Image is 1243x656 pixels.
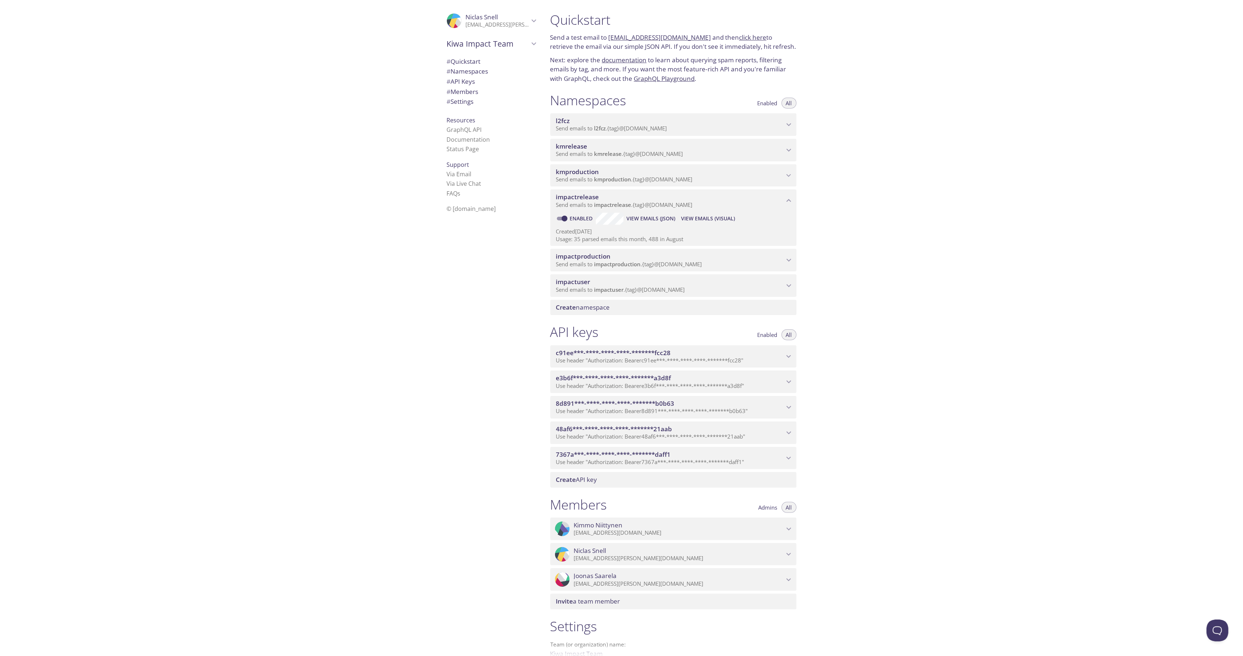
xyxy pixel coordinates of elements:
[556,303,576,311] span: Create
[447,57,451,66] span: #
[447,170,472,178] a: Via Email
[556,597,573,605] span: Invite
[447,180,481,188] a: Via Live Chat
[550,496,607,513] h1: Members
[441,97,542,107] div: Team Settings
[447,77,451,86] span: #
[466,13,498,21] span: Niclas Snell
[550,249,796,271] div: impactproduction namespace
[594,201,632,208] span: impactrelease
[550,518,796,540] div: Kimmo Niittynen
[569,215,596,222] a: Enabled
[550,189,796,212] div: impactrelease namespace
[678,213,738,224] button: View Emails (Visual)
[594,125,606,132] span: l2fcz
[447,77,475,86] span: API Keys
[550,300,796,315] div: Create namespace
[556,597,620,605] span: a team member
[550,568,796,591] div: Joonas Saarela
[441,66,542,76] div: Namespaces
[447,97,474,106] span: Settings
[441,34,542,53] div: Kiwa Impact Team
[556,201,693,208] span: Send emails to . {tag} @[DOMAIN_NAME]
[556,475,597,484] span: API key
[550,92,626,109] h1: Namespaces
[550,33,796,51] p: Send a test email to and then to retrieve the email via our simple JSON API. If you don't see it ...
[556,228,791,235] p: Created [DATE]
[550,594,796,609] div: Invite a team member
[550,55,796,83] p: Next: explore the to learn about querying spam reports, filtering emails by tag, and more. If you...
[556,286,685,293] span: Send emails to . {tag} @[DOMAIN_NAME]
[447,97,451,106] span: #
[782,329,796,340] button: All
[556,303,610,311] span: namespace
[634,74,695,83] a: GraphQL Playground
[556,117,570,125] span: l2fcz
[550,472,796,487] div: Create API Key
[1207,620,1228,641] iframe: Help Scout Beacon - Open
[550,164,796,187] div: kmproduction namespace
[556,252,611,260] span: impactproduction
[574,580,784,588] p: [EMAIL_ADDRESS][PERSON_NAME][DOMAIN_NAME]
[753,329,782,340] button: Enabled
[441,56,542,67] div: Quickstart
[550,139,796,161] div: kmrelease namespace
[556,278,590,286] span: impactuser
[550,113,796,136] div: l2fcz namespace
[550,324,599,340] h1: API keys
[447,57,481,66] span: Quickstart
[550,12,796,28] h1: Quickstart
[447,126,482,134] a: GraphQL API
[739,33,767,42] a: click here
[754,502,782,513] button: Admins
[594,286,624,293] span: impactuser
[594,260,641,268] span: impactproduction
[556,142,587,150] span: kmrelease
[447,67,451,75] span: #
[447,87,451,96] span: #
[556,150,683,157] span: Send emails to . {tag} @[DOMAIN_NAME]
[626,214,675,223] span: View Emails (JSON)
[447,87,479,96] span: Members
[447,116,476,124] span: Resources
[550,543,796,566] div: Niclas Snell
[594,150,622,157] span: kmrelease
[550,274,796,297] div: impactuser namespace
[624,213,678,224] button: View Emails (JSON)
[550,618,796,635] h1: Settings
[556,168,599,176] span: kmproduction
[556,193,599,201] span: impactrelease
[447,145,479,153] a: Status Page
[594,176,632,183] span: kmproduction
[466,21,529,28] p: [EMAIL_ADDRESS][PERSON_NAME][DOMAIN_NAME]
[782,98,796,109] button: All
[441,76,542,87] div: API Keys
[441,87,542,97] div: Members
[602,56,647,64] a: documentation
[782,502,796,513] button: All
[441,9,542,33] div: Niclas Snell
[447,67,488,75] span: Namespaces
[556,125,667,132] span: Send emails to . {tag} @[DOMAIN_NAME]
[447,39,529,49] span: Kiwa Impact Team
[574,529,784,537] p: [EMAIL_ADDRESS][DOMAIN_NAME]
[556,475,576,484] span: Create
[574,572,617,580] span: Joonas Saarela
[574,555,784,562] p: [EMAIL_ADDRESS][PERSON_NAME][DOMAIN_NAME]
[556,260,702,268] span: Send emails to . {tag} @[DOMAIN_NAME]
[550,642,626,647] label: Team (or organization) name:
[681,214,735,223] span: View Emails (Visual)
[556,235,791,243] p: Usage: 35 parsed emails this month, 488 in August
[574,521,623,529] span: Kimmo Niittynen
